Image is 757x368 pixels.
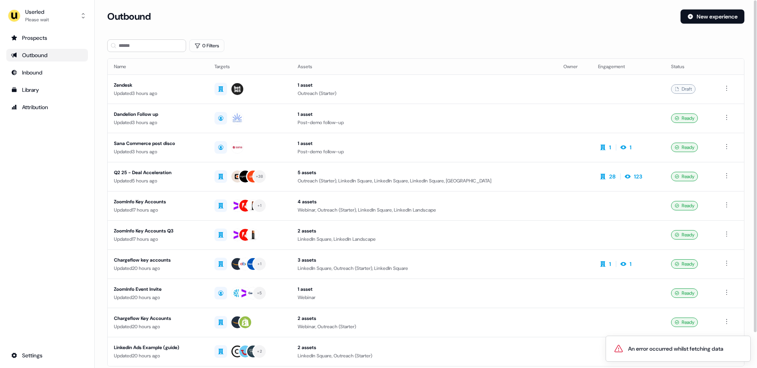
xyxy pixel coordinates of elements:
[298,119,551,126] div: Post-demo follow-up
[114,323,202,331] div: Updated 20 hours ago
[6,101,88,113] a: Go to attribution
[298,227,551,235] div: 2 assets
[671,172,698,181] div: Ready
[108,59,208,74] th: Name
[298,169,551,177] div: 5 assets
[114,177,202,185] div: Updated 5 hours ago
[298,294,551,301] div: Webinar
[609,260,611,268] div: 1
[298,285,551,293] div: 1 asset
[114,227,202,235] div: ZoomInfo Key Accounts Q3
[665,59,716,74] th: Status
[11,351,83,359] div: Settings
[25,8,49,16] div: Userled
[6,6,88,25] button: UserledPlease wait
[6,66,88,79] a: Go to Inbound
[114,285,202,293] div: ZoomInfo Event Invite
[6,349,88,362] a: Go to integrations
[114,139,202,147] div: Sana Commerce post disco
[557,59,592,74] th: Owner
[6,32,88,44] a: Go to prospects
[609,173,615,180] div: 28
[592,59,665,74] th: Engagement
[298,206,551,214] div: Webinar, Outreach (Starter), LinkedIn Square, LinkedIn Landscape
[11,103,83,111] div: Attribution
[298,323,551,331] div: Webinar, Outreach (Starter)
[298,110,551,118] div: 1 asset
[628,345,723,353] div: An error occurred whilst fetching data
[114,264,202,272] div: Updated 20 hours ago
[114,119,202,126] div: Updated 3 hours ago
[298,177,551,185] div: Outreach (Starter), LinkedIn Square, LinkedIn Square, LinkedIn Square, [GEOGRAPHIC_DATA]
[298,81,551,89] div: 1 asset
[257,290,262,297] div: + 5
[671,259,698,269] div: Ready
[6,84,88,96] a: Go to templates
[11,51,83,59] div: Outbound
[114,344,202,351] div: Linkedin Ads Example (guide)
[11,34,83,42] div: Prospects
[114,314,202,322] div: Chargeflow Key Accounts
[671,230,698,240] div: Ready
[257,260,261,268] div: + 1
[671,113,698,123] div: Ready
[114,235,202,243] div: Updated 17 hours ago
[189,39,224,52] button: 0 Filters
[114,256,202,264] div: Chargeflow key accounts
[298,89,551,97] div: Outreach (Starter)
[256,173,263,180] div: + 38
[630,260,632,268] div: 1
[681,9,744,24] button: New experience
[671,318,698,327] div: Ready
[671,143,698,152] div: Ready
[107,11,151,22] h3: Outbound
[114,81,202,89] div: Zendesk
[298,352,551,360] div: LinkedIn Square, Outreach (Starter)
[25,16,49,24] div: Please wait
[114,198,202,206] div: ZoomInfo Key Accounts
[609,143,611,151] div: 1
[6,49,88,61] a: Go to outbound experience
[671,201,698,210] div: Ready
[114,110,202,118] div: Dandelion Follow up
[114,148,202,156] div: Updated 3 hours ago
[671,288,698,298] div: Ready
[630,143,632,151] div: 1
[298,235,551,243] div: LinkedIn Square, LinkedIn Landscape
[671,84,695,94] div: Draft
[11,69,83,76] div: Inbound
[298,344,551,351] div: 2 assets
[114,352,202,360] div: Updated 20 hours ago
[114,169,202,177] div: Q2 25 - Deal Acceleration
[298,256,551,264] div: 3 assets
[298,198,551,206] div: 4 assets
[257,202,261,209] div: + 1
[298,139,551,147] div: 1 asset
[257,348,262,355] div: + 2
[291,59,557,74] th: Assets
[114,206,202,214] div: Updated 17 hours ago
[11,86,83,94] div: Library
[298,148,551,156] div: Post-demo follow-up
[298,264,551,272] div: LinkedIn Square, Outreach (Starter), LinkedIn Square
[208,59,291,74] th: Targets
[634,173,642,180] div: 123
[114,89,202,97] div: Updated 3 hours ago
[298,314,551,322] div: 2 assets
[114,294,202,301] div: Updated 20 hours ago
